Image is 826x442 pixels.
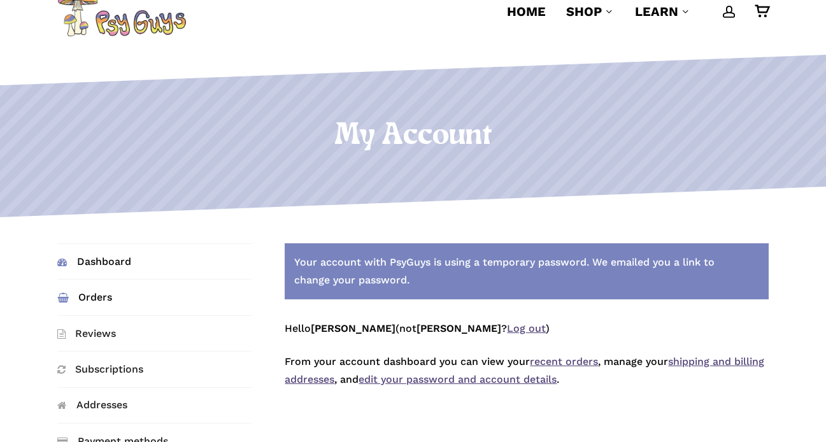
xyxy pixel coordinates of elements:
[285,320,769,353] p: Hello (not ? )
[285,353,769,404] p: From your account dashboard you can view your , manage your , and .
[507,3,546,20] a: Home
[285,243,769,299] div: Your account with PsyGuys is using a temporary password. We emailed you a link to change your pas...
[417,322,501,334] strong: [PERSON_NAME]
[57,244,252,279] a: Dashboard
[635,3,691,20] a: Learn
[57,352,252,387] a: Subscriptions
[57,388,252,423] a: Addresses
[755,4,769,18] a: Cart
[57,316,252,351] a: Reviews
[530,355,598,367] a: recent orders
[311,322,395,334] strong: [PERSON_NAME]
[359,373,557,385] a: edit your password and account details
[507,322,546,334] a: Log out
[635,4,678,19] span: Learn
[566,4,602,19] span: Shop
[566,3,615,20] a: Shop
[507,4,546,19] span: Home
[57,280,252,315] a: Orders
